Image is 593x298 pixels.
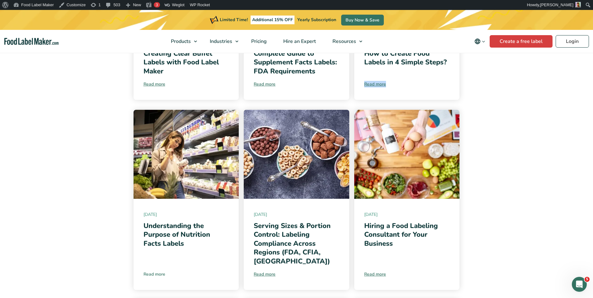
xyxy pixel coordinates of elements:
a: Create a free label [490,35,553,48]
span: Pricing [249,38,267,45]
span: Limited Time! [220,17,248,23]
span: 5 [585,277,590,282]
a: Understanding the Purpose of Nutrition Facts Labels [144,221,210,248]
span: [PERSON_NAME] [540,2,573,7]
span: Yearly Subscription [297,17,336,23]
a: Read more [144,81,229,87]
span: [DATE] [254,211,339,218]
img: woman reading the nutrition facts labels on products in a grocery store [134,110,239,199]
span: 3 [156,2,158,7]
a: Buy Now & Save [341,15,384,26]
a: Pricing [243,30,274,53]
a: Read more [144,271,229,277]
a: Read more [364,81,450,87]
iframe: Intercom live chat [572,277,587,292]
span: Industries [208,38,233,45]
a: Hire an Expert [275,30,323,53]
a: Products [163,30,200,53]
button: Change language [470,35,490,48]
span: Hire an Expert [281,38,317,45]
a: Login [556,35,589,48]
a: Read more [364,271,450,277]
a: Hiring a Food Labeling Consultant for Your Business [364,221,438,248]
a: Read more [254,271,339,277]
a: Resources [324,30,365,53]
span: Products [169,38,191,45]
a: Food Label Maker homepage [4,38,59,45]
span: Additional 15% OFF [251,16,294,24]
a: Industries [202,30,242,53]
a: Serving Sizes & Portion Control: Labeling Compliance Across Regions (FDA, CFIA, [GEOGRAPHIC_DATA]) [254,221,331,266]
span: [DATE] [364,211,450,218]
span: [DATE] [144,211,229,218]
a: Read more [254,81,339,87]
a: Complete Guide to Supplement Facts Labels: FDA Requirements [254,49,337,76]
a: How to Create Food Labels in 4 Simple Steps? [364,49,447,67]
a: Creating Clear Buffet Labels with Food Label Maker [144,49,219,76]
span: Resources [331,38,357,45]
